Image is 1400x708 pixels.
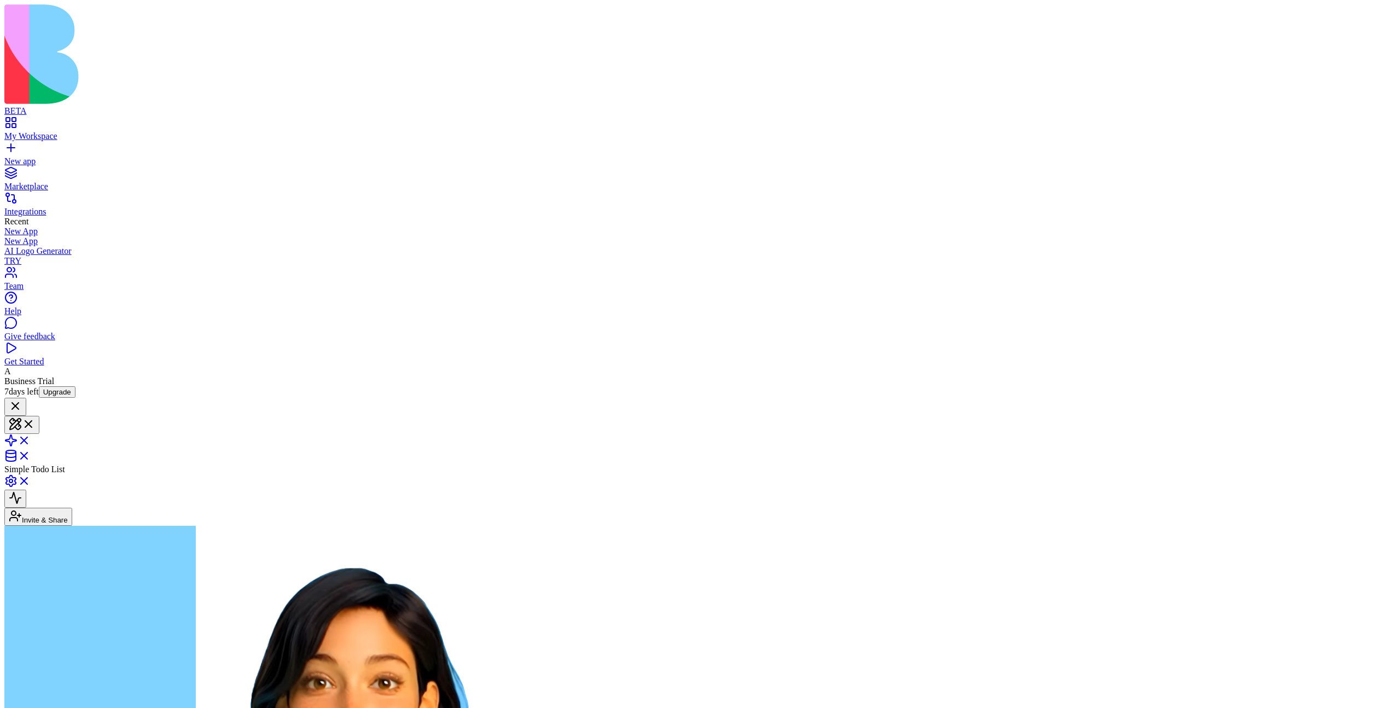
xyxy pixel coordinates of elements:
[4,297,1396,316] a: Help
[4,256,1396,266] div: TRY
[4,367,11,376] span: A
[4,322,1396,341] a: Give feedback
[4,508,72,526] button: Invite & Share
[4,281,1396,291] div: Team
[4,236,1396,246] a: New App
[4,182,1396,191] div: Marketplace
[4,227,1396,236] a: New App
[4,246,1396,256] div: AI Logo Generator
[4,332,1396,341] div: Give feedback
[4,387,39,396] span: 7 days left
[4,131,1396,141] div: My Workspace
[39,386,75,398] button: Upgrade
[4,357,1396,367] div: Get Started
[4,156,1396,166] div: New app
[4,376,54,396] span: Business Trial
[4,246,1396,266] a: AI Logo GeneratorTRY
[4,217,28,226] span: Recent
[4,207,1396,217] div: Integrations
[4,306,1396,316] div: Help
[4,106,1396,116] div: BETA
[4,96,1396,116] a: BETA
[4,4,444,104] img: logo
[4,121,1396,141] a: My Workspace
[4,172,1396,191] a: Marketplace
[4,147,1396,166] a: New app
[4,465,65,474] span: Simple Todo List
[4,197,1396,217] a: Integrations
[4,271,1396,291] a: Team
[39,387,75,396] a: Upgrade
[4,347,1396,367] a: Get Started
